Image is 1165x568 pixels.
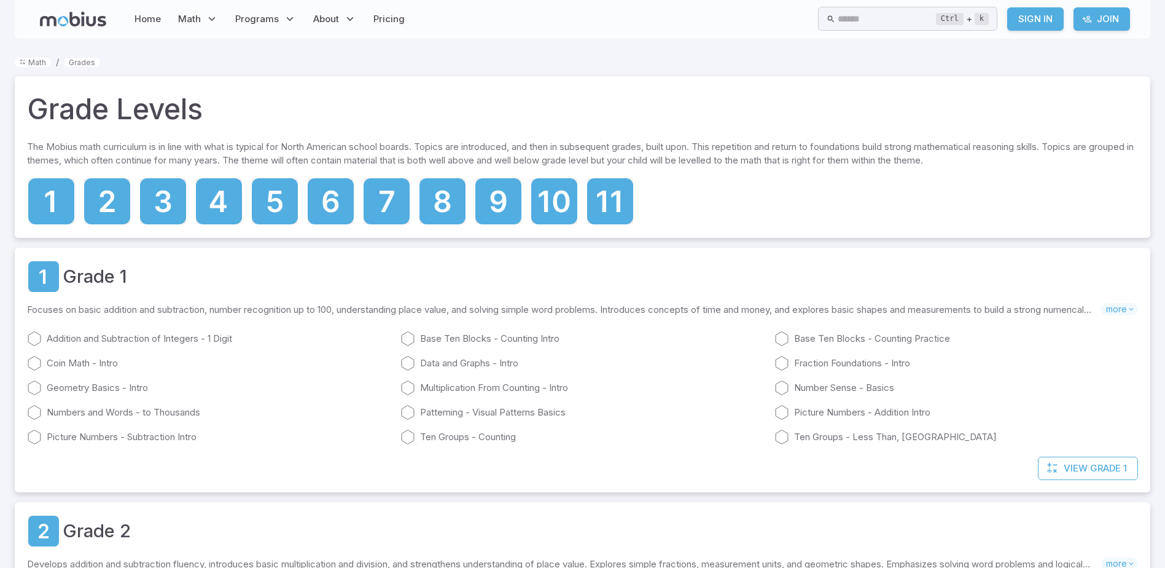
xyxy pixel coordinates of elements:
[15,55,1150,69] nav: breadcrumb
[27,177,76,226] a: Grade 1
[27,260,60,293] a: Grade 1
[64,58,100,67] a: Grades
[251,177,299,226] a: Grade 5
[63,263,127,290] a: Grade 1
[400,430,764,444] a: Ten Groups - Counting
[131,5,165,33] a: Home
[400,331,764,346] a: Base Ten Blocks - Counting Intro
[1038,457,1138,480] a: ViewGrade 1
[27,515,60,548] a: Grade 2
[1090,462,1127,475] span: Grade 1
[936,13,964,25] kbd: Ctrl
[27,331,391,346] a: Addition and Subtraction of Integers - 1 Digit
[139,177,187,226] a: Grade 3
[27,89,203,130] h1: Grade Levels
[27,405,391,420] a: Numbers and Words - to Thousands
[27,381,391,395] a: Geometry Basics - Intro
[362,177,411,226] a: Grade 7
[195,177,243,226] a: Grade 4
[530,177,579,226] a: Grade 10
[975,13,989,25] kbd: k
[1073,7,1130,31] a: Join
[27,303,1101,317] p: Focuses on basic addition and subtraction, number recognition up to 100, understanding place valu...
[27,140,1138,172] p: The Mobius math curriculum is in line with what is typical for North American school boards. Topi...
[400,381,764,395] a: Multiplication From Counting - Intro
[313,12,339,26] span: About
[774,430,1138,444] a: Ten Groups - Less Than, [GEOGRAPHIC_DATA]
[586,177,634,226] a: Grade 11
[83,177,131,226] a: Grade 2
[15,58,51,67] a: Math
[56,55,59,69] li: /
[1007,7,1064,31] a: Sign In
[936,12,989,26] div: +
[774,331,1138,346] a: Base Ten Blocks - Counting Practice
[370,5,408,33] a: Pricing
[418,177,467,226] a: Grade 8
[774,356,1138,371] a: Fraction Foundations - Intro
[27,430,391,444] a: Picture Numbers - Subtraction Intro
[400,356,764,371] a: Data and Graphs - Intro
[400,405,764,420] a: Patterning - Visual Patterns Basics
[474,177,523,226] a: Grade 9
[178,12,201,26] span: Math
[235,12,279,26] span: Programs
[27,356,391,371] a: Coin Math - Intro
[774,405,1138,420] a: Picture Numbers - Addition Intro
[774,381,1138,395] a: Number Sense - Basics
[1064,462,1088,475] span: View
[306,177,355,226] a: Grade 6
[63,518,131,545] a: Grade 2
